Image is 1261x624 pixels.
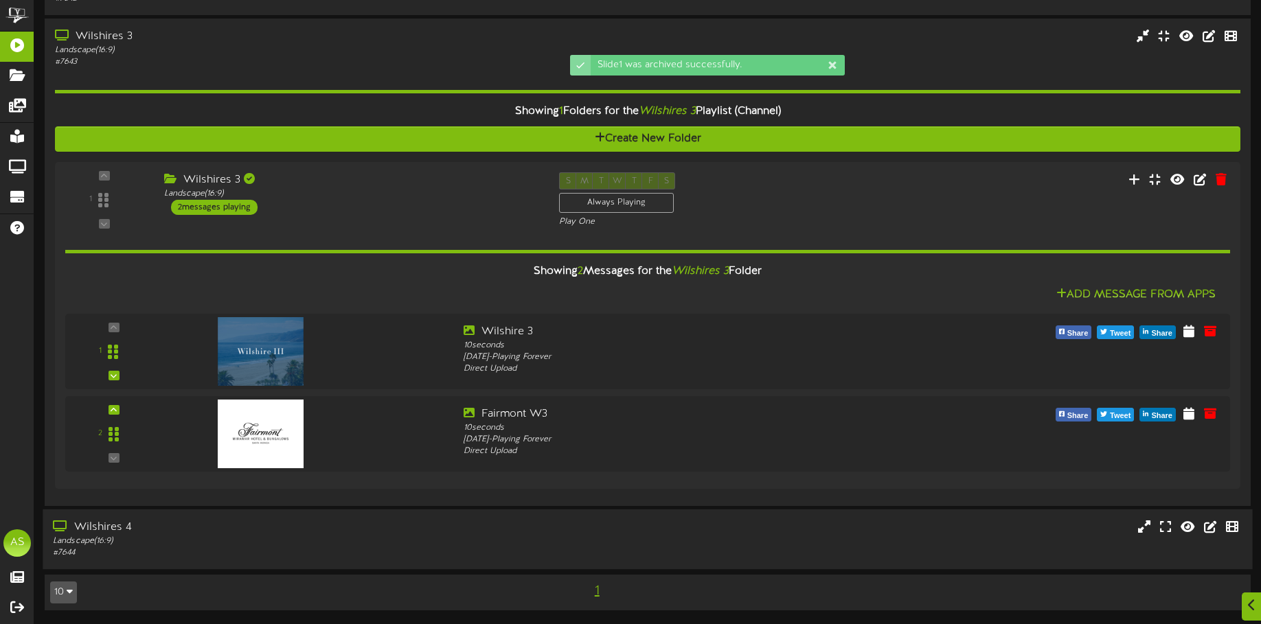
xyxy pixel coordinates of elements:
[53,547,536,559] div: # 7644
[164,172,538,188] div: Wilshires 3
[559,216,835,228] div: Play One
[827,58,838,72] div: Dismiss this notification
[672,265,729,277] i: Wilshires 3
[1052,286,1220,303] button: Add Message From Apps
[1107,326,1133,341] span: Tweet
[559,193,674,213] div: Always Playing
[464,324,929,340] div: Wilshire 3
[50,581,77,603] button: 10
[1139,325,1176,339] button: Share
[53,535,536,547] div: Landscape ( 16:9 )
[464,406,929,422] div: Fairmont W3
[1148,408,1175,424] span: Share
[464,340,929,351] div: 10 seconds
[591,55,845,76] div: Slide1 was archived successfully.
[464,446,929,457] div: Direct Upload
[1056,408,1092,421] button: Share
[55,45,537,56] div: Landscape ( 16:9 )
[55,257,1240,286] div: Showing Messages for the Folder
[171,200,258,215] div: 2 messages playing
[464,434,929,446] div: [DATE] - Playing Forever
[164,188,538,200] div: Landscape ( 16:9 )
[464,422,929,434] div: 10 seconds
[55,56,537,68] div: # 7643
[1139,408,1176,421] button: Share
[3,529,31,557] div: AS
[1097,325,1134,339] button: Tweet
[55,126,1240,152] button: Create New Folder
[1107,408,1133,424] span: Tweet
[1056,325,1092,339] button: Share
[218,400,304,468] img: c6932e8e-b9fa-46ed-99eb-4f700da70c9c.jpg
[1065,326,1091,341] span: Share
[578,265,583,277] span: 2
[45,97,1251,126] div: Showing Folders for the Playlist (Channel)
[1148,326,1175,341] span: Share
[464,351,929,363] div: [DATE] - Playing Forever
[53,520,536,535] div: Wilshires 4
[639,105,696,117] i: Wilshires 3
[218,317,304,386] img: 55d7a012-a21c-4b5b-9519-27add12b027c.jpg
[55,29,537,45] div: Wilshires 3
[1065,408,1091,424] span: Share
[591,583,603,599] span: 1
[1097,408,1134,421] button: Tweet
[464,363,929,375] div: Direct Upload
[559,105,563,117] span: 1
